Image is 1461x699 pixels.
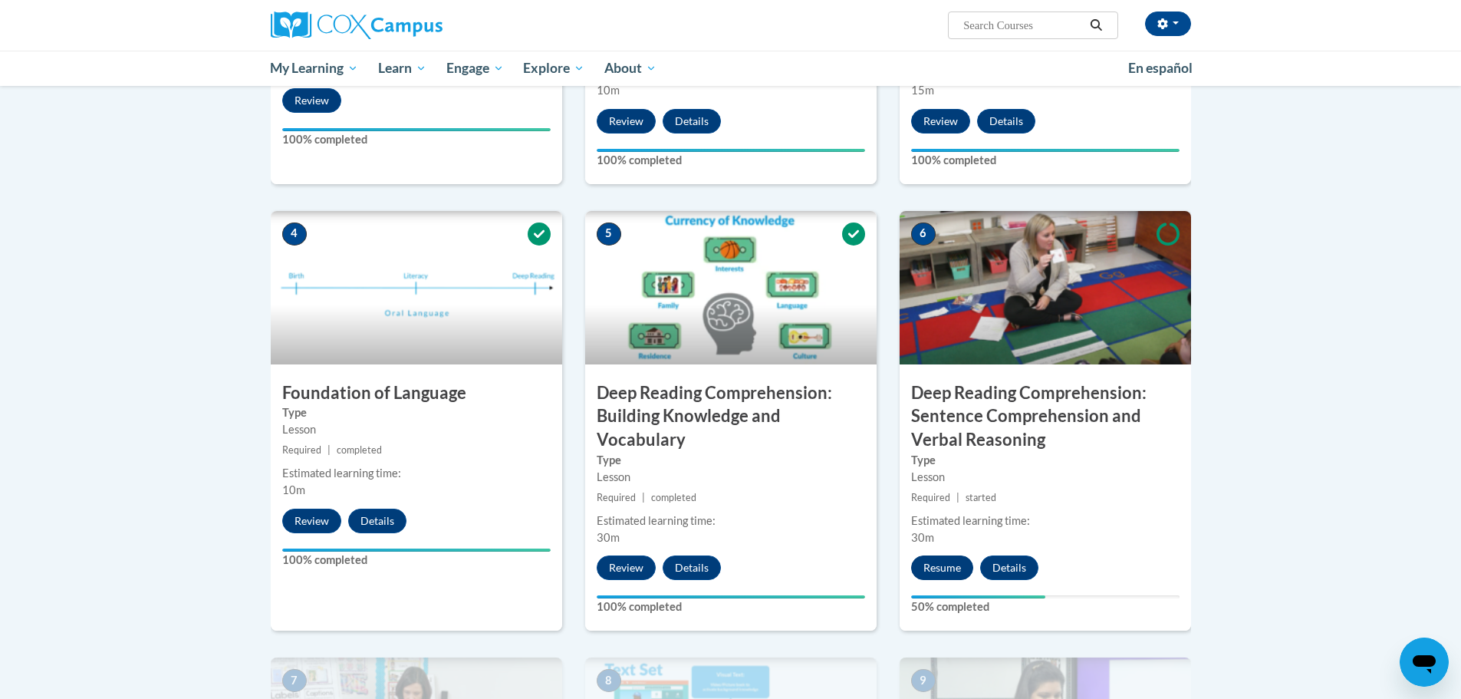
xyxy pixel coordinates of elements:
span: 4 [282,223,307,246]
span: En español [1128,60,1193,76]
div: Your progress [597,149,865,152]
img: Cox Campus [271,12,443,39]
div: Lesson [911,469,1180,486]
span: 5 [597,223,621,246]
label: 50% completed [911,598,1180,615]
a: Engage [436,51,514,86]
button: Details [663,109,721,134]
span: 10m [282,483,305,496]
button: Review [911,109,970,134]
a: About [594,51,666,86]
label: Type [282,404,551,421]
span: 6 [911,223,936,246]
span: Required [597,492,636,503]
button: Search [1084,16,1107,35]
div: Estimated learning time: [597,513,865,529]
span: | [327,444,331,456]
span: 10m [597,84,620,97]
span: Engage [446,59,504,77]
a: Learn [368,51,436,86]
span: completed [651,492,696,503]
span: 8 [597,669,621,692]
button: Review [282,509,341,533]
button: Details [980,556,1038,580]
a: Cox Campus [271,12,562,39]
a: En español [1118,52,1203,84]
span: Learn [378,59,426,77]
a: Explore [513,51,594,86]
span: 9 [911,669,936,692]
div: Estimated learning time: [911,513,1180,529]
span: My Learning [270,59,358,77]
h3: Deep Reading Comprehension: Building Knowledge and Vocabulary [585,381,877,452]
span: 15m [911,84,934,97]
div: Your progress [911,595,1045,598]
label: 100% completed [597,152,865,169]
span: About [604,59,656,77]
div: Main menu [248,51,1214,86]
button: Resume [911,556,973,580]
label: 100% completed [282,131,551,148]
h3: Deep Reading Comprehension: Sentence Comprehension and Verbal Reasoning [900,381,1191,452]
span: 30m [597,531,620,544]
span: | [642,492,645,503]
input: Search Courses [962,16,1084,35]
span: Required [282,444,321,456]
button: Review [282,88,341,113]
span: started [966,492,996,503]
h3: Foundation of Language [271,381,562,405]
button: Details [977,109,1035,134]
label: Type [911,452,1180,469]
button: Account Settings [1145,12,1191,36]
img: Course Image [585,211,877,364]
button: Review [597,109,656,134]
button: Details [663,556,721,580]
span: Explore [523,59,584,77]
label: 100% completed [282,552,551,569]
img: Course Image [900,211,1191,364]
button: Details [348,509,406,533]
iframe: Button to launch messaging window [1400,638,1449,687]
div: Your progress [911,149,1180,152]
label: 100% completed [911,152,1180,169]
a: My Learning [261,51,369,86]
div: Your progress [282,128,551,131]
div: Estimated learning time: [282,465,551,482]
div: Lesson [597,469,865,486]
div: Your progress [597,595,865,598]
span: completed [337,444,382,456]
button: Review [597,556,656,580]
span: 30m [911,531,934,544]
img: Course Image [271,211,562,364]
span: Required [911,492,950,503]
span: 7 [282,669,307,692]
label: Type [597,452,865,469]
div: Lesson [282,421,551,438]
div: Your progress [282,549,551,552]
span: | [956,492,959,503]
label: 100% completed [597,598,865,615]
